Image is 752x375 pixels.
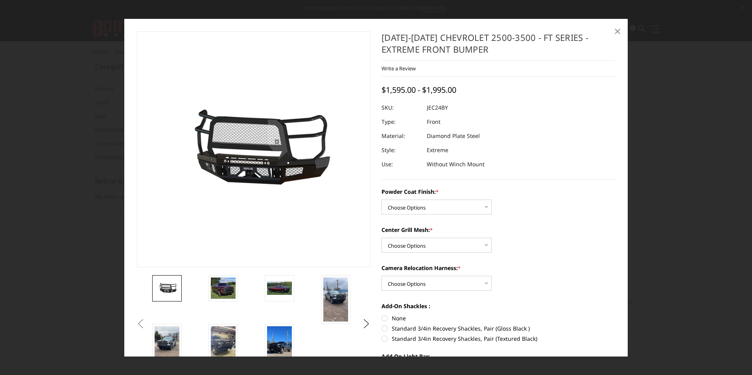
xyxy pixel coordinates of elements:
[382,352,616,360] label: Add-On Light Bar:
[382,115,421,129] dt: Type:
[382,85,456,95] span: $1,595.00 - $1,995.00
[427,101,448,115] dd: JEC24BY
[713,337,752,375] iframe: Chat Widget
[382,143,421,157] dt: Style:
[382,264,616,272] label: Camera Relocation Harness:
[155,282,179,294] img: 2024-2025 Chevrolet 2500-3500 - FT Series - Extreme Front Bumper
[382,226,616,234] label: Center Grill Mesh:
[382,31,616,61] h1: [DATE]-[DATE] Chevrolet 2500-3500 - FT Series - Extreme Front Bumper
[382,302,616,310] label: Add-On Shackles :
[137,31,371,267] a: 2024-2025 Chevrolet 2500-3500 - FT Series - Extreme Front Bumper
[382,335,616,343] label: Standard 3/4in Recovery Shackles, Pair (Textured Black)
[382,187,616,196] label: Powder Coat Finish:
[382,65,416,72] a: Write a Review
[323,277,348,321] img: 2024-2025 Chevrolet 2500-3500 - FT Series - Extreme Front Bumper
[427,129,480,143] dd: Diamond Plate Steel
[382,129,421,143] dt: Material:
[211,278,236,299] img: 2024-2025 Chevrolet 2500-3500 - FT Series - Extreme Front Bumper
[361,318,372,329] button: Next
[611,24,624,37] a: Close
[614,22,621,39] span: ×
[267,281,292,295] img: 2024-2025 Chevrolet 2500-3500 - FT Series - Extreme Front Bumper
[267,326,292,370] img: 2024-2025 Chevrolet 2500-3500 - FT Series - Extreme Front Bumper
[427,143,448,157] dd: Extreme
[211,326,236,370] img: 2024-2025 Chevrolet 2500-3500 - FT Series - Extreme Front Bumper
[427,115,441,129] dd: Front
[135,318,147,329] button: Previous
[155,326,179,370] img: 2024-2025 Chevrolet 2500-3500 - FT Series - Extreme Front Bumper
[382,314,616,322] label: None
[427,157,485,171] dd: Without Winch Mount
[382,324,616,333] label: Standard 3/4in Recovery Shackles, Pair (Gloss Black )
[382,157,421,171] dt: Use:
[382,101,421,115] dt: SKU:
